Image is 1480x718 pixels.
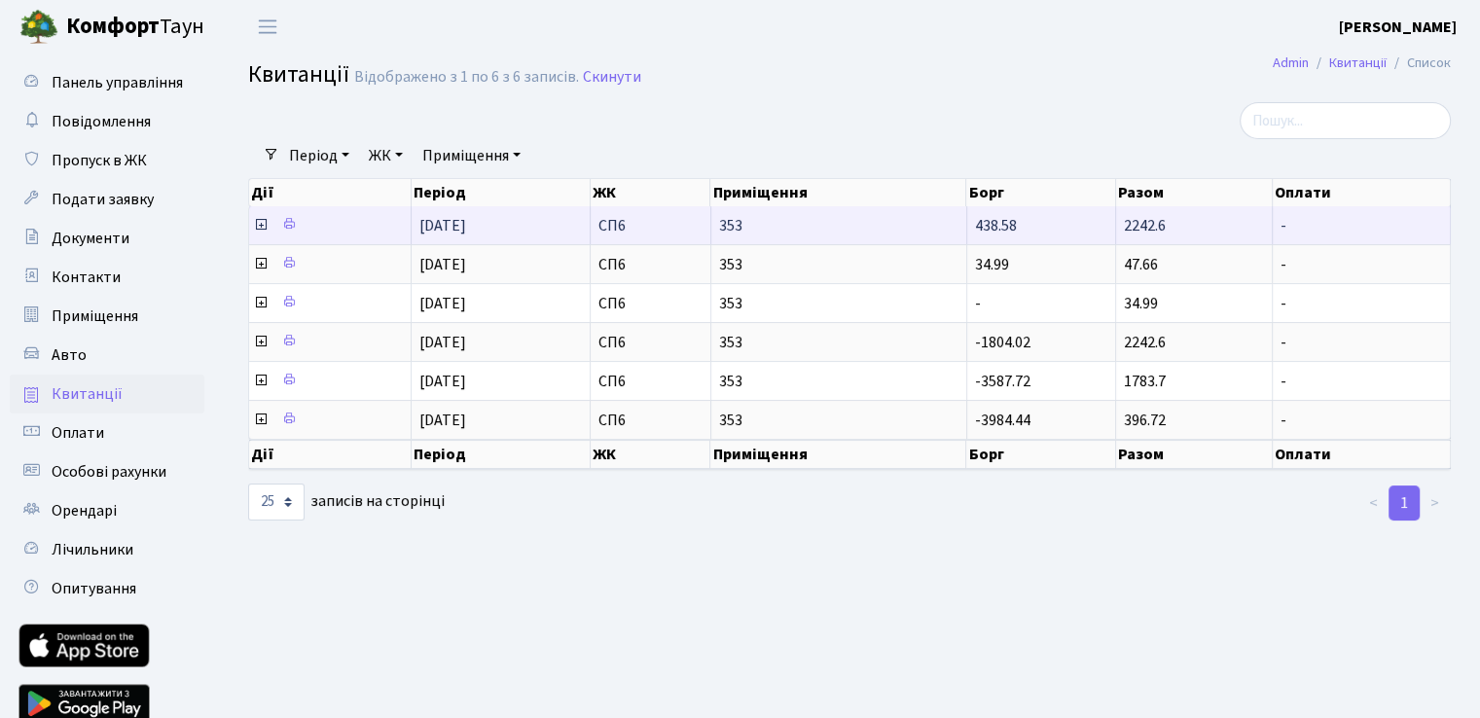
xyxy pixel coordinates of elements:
a: Подати заявку [10,180,204,219]
span: СП6 [598,374,703,389]
a: Пропуск в ЖК [10,141,204,180]
a: Квитанції [10,375,204,413]
a: Особові рахунки [10,452,204,491]
label: записів на сторінці [248,484,445,521]
span: СП6 [598,413,703,428]
span: Орендарі [52,500,117,521]
span: [DATE] [419,332,466,353]
span: Лічильники [52,539,133,560]
input: Пошук... [1240,102,1451,139]
span: Оплати [52,422,104,444]
a: Приміщення [10,297,204,336]
span: [DATE] [419,371,466,392]
span: 353 [719,296,958,311]
th: Разом [1116,440,1273,469]
a: Опитування [10,569,204,608]
th: Борг [966,440,1115,469]
span: [DATE] [419,410,466,431]
span: - [1281,257,1442,272]
span: - [1281,413,1442,428]
span: 47.66 [1124,254,1158,275]
a: Оплати [10,413,204,452]
th: Борг [966,179,1115,206]
span: 1783.7 [1124,371,1166,392]
span: - [975,293,981,314]
span: Квитанції [248,57,349,91]
span: Пропуск в ЖК [52,150,147,171]
b: [PERSON_NAME] [1339,17,1457,38]
a: Повідомлення [10,102,204,141]
span: - [1281,218,1442,233]
span: - [1281,296,1442,311]
a: 1 [1389,485,1420,521]
a: Період [281,139,357,172]
span: 34.99 [975,254,1009,275]
img: logo.png [19,8,58,47]
th: Період [412,440,591,469]
th: Приміщення [710,179,966,206]
a: Панель управління [10,63,204,102]
span: Повідомлення [52,111,151,132]
th: Оплати [1273,440,1451,469]
span: СП6 [598,257,703,272]
span: 2242.6 [1124,332,1166,353]
span: 34.99 [1124,293,1158,314]
span: - [1281,335,1442,350]
th: Оплати [1273,179,1451,206]
span: Квитанції [52,383,123,405]
span: 353 [719,374,958,389]
th: Разом [1116,179,1273,206]
span: Особові рахунки [52,461,166,483]
a: Скинути [583,68,641,87]
th: Дії [249,440,412,469]
span: -3984.44 [975,410,1030,431]
a: Авто [10,336,204,375]
span: СП6 [598,218,703,233]
span: - [1281,374,1442,389]
th: ЖК [591,179,711,206]
a: Admin [1273,53,1309,73]
span: Авто [52,344,87,366]
a: Квитанції [1329,53,1387,73]
span: 353 [719,257,958,272]
span: 2242.6 [1124,215,1166,236]
span: 353 [719,218,958,233]
span: Панель управління [52,72,183,93]
a: Документи [10,219,204,258]
a: Контакти [10,258,204,297]
div: Відображено з 1 по 6 з 6 записів. [354,68,579,87]
span: 438.58 [975,215,1017,236]
span: 396.72 [1124,410,1166,431]
span: -1804.02 [975,332,1030,353]
a: Лічильники [10,530,204,569]
span: 353 [719,335,958,350]
span: Таун [66,11,204,44]
th: Дії [249,179,412,206]
span: [DATE] [419,215,466,236]
th: ЖК [591,440,711,469]
span: Опитування [52,578,136,599]
nav: breadcrumb [1244,43,1480,84]
a: ЖК [361,139,411,172]
th: Період [412,179,591,206]
span: СП6 [598,296,703,311]
span: -3587.72 [975,371,1030,392]
button: Переключити навігацію [243,11,292,43]
b: Комфорт [66,11,160,42]
li: Список [1387,53,1451,74]
a: [PERSON_NAME] [1339,16,1457,39]
a: Приміщення [415,139,528,172]
span: 353 [719,413,958,428]
a: Орендарі [10,491,204,530]
span: [DATE] [419,254,466,275]
span: Контакти [52,267,121,288]
th: Приміщення [710,440,966,469]
select: записів на сторінці [248,484,305,521]
span: Подати заявку [52,189,154,210]
span: СП6 [598,335,703,350]
span: [DATE] [419,293,466,314]
span: Документи [52,228,129,249]
span: Приміщення [52,305,138,327]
